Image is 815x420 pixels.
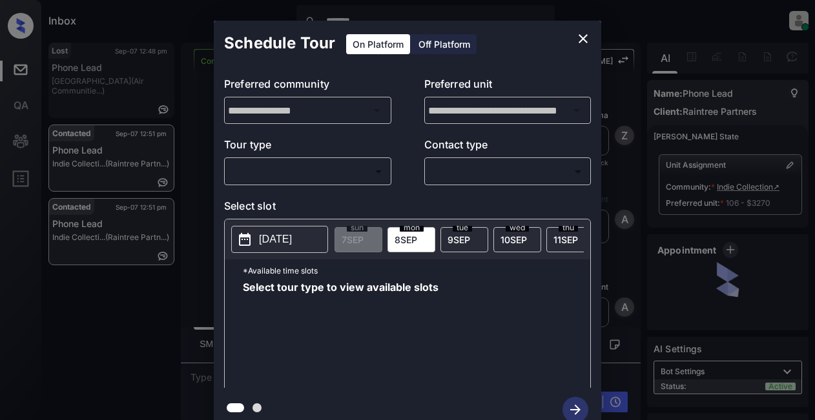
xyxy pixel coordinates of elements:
div: date-select [546,227,594,252]
p: Preferred community [224,76,391,97]
span: Select tour type to view available slots [243,282,438,385]
span: 11 SEP [553,234,578,245]
span: wed [506,224,529,232]
div: Off Platform [412,34,477,54]
span: 10 SEP [500,234,527,245]
span: tue [453,224,472,232]
div: date-select [493,227,541,252]
button: [DATE] [231,226,328,253]
button: close [570,26,596,52]
p: Preferred unit [424,76,592,97]
span: 9 SEP [448,234,470,245]
div: date-select [440,227,488,252]
span: thu [559,224,578,232]
span: 8 SEP [395,234,417,245]
p: Contact type [424,137,592,157]
div: date-select [387,227,435,252]
p: Select slot [224,198,591,219]
p: [DATE] [259,232,292,247]
p: Tour type [224,137,391,157]
p: *Available time slots [243,259,590,282]
div: On Platform [346,34,410,54]
h2: Schedule Tour [214,21,346,66]
span: mon [400,224,424,232]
